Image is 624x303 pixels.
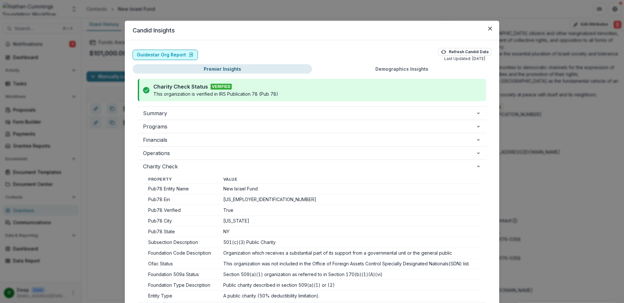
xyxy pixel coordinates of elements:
[143,109,476,117] span: Summary
[133,64,312,74] button: Premier Insights
[138,133,486,146] button: Financials
[143,149,476,157] span: Operations
[143,163,476,170] span: Charity Check
[143,184,218,194] td: Pub78 Entity Name
[218,176,481,184] th: Value
[143,237,218,248] td: Subsection Description
[143,280,218,291] td: Foundation Type Description
[143,194,218,205] td: Pub78 Ein
[138,160,486,173] button: Charity Check
[143,226,218,237] td: Pub78 State
[444,56,485,62] p: Last Updated: [DATE]
[143,291,218,301] td: Entity Type
[138,120,486,133] button: Programs
[143,176,218,184] th: Property
[218,226,481,237] td: NY
[143,136,476,144] span: Financials
[153,91,278,97] p: This organization is verified in IRS Publication 78 (Pub 78)
[218,194,481,205] td: [US_EMPLOYER_IDENTIFICATION_NUMBER]
[138,173,486,303] div: Charity Check
[143,123,476,130] span: Programs
[218,269,481,280] td: Section 509(a)(1) organization as referred to in Section 170(b)(1)(A)(vi)
[143,269,218,280] td: Foundation 509a Status
[218,291,481,301] td: A public charity (50% deductibility limitation).
[211,84,232,90] span: VERIFIED
[138,147,486,160] button: Operations
[218,205,481,216] td: True
[438,48,491,56] button: Refresh Candid Data
[143,205,218,216] td: Pub78 Verified
[218,237,481,248] td: 501(c)(3) Public Charity
[218,259,481,269] td: This organization was not included in the Office of Foreign Assets Control Specially Designated N...
[485,23,495,34] button: Close
[143,248,218,259] td: Foundation Code Description
[138,107,486,120] button: Summary
[153,83,208,91] p: Charity Check Status
[218,248,481,259] td: Organization which receives a substantial part of its support from a governmental unit or the gen...
[218,280,481,291] td: Public charity described in section 509(a)(1) or (2)
[218,184,481,194] td: New Israel Fund
[143,259,218,269] td: Ofac Status
[143,216,218,226] td: Pub78 City
[312,64,491,74] button: Demographics Insights
[125,21,499,40] header: Candid Insights
[218,216,481,226] td: [US_STATE]
[133,50,198,60] a: Guidestar Org Report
